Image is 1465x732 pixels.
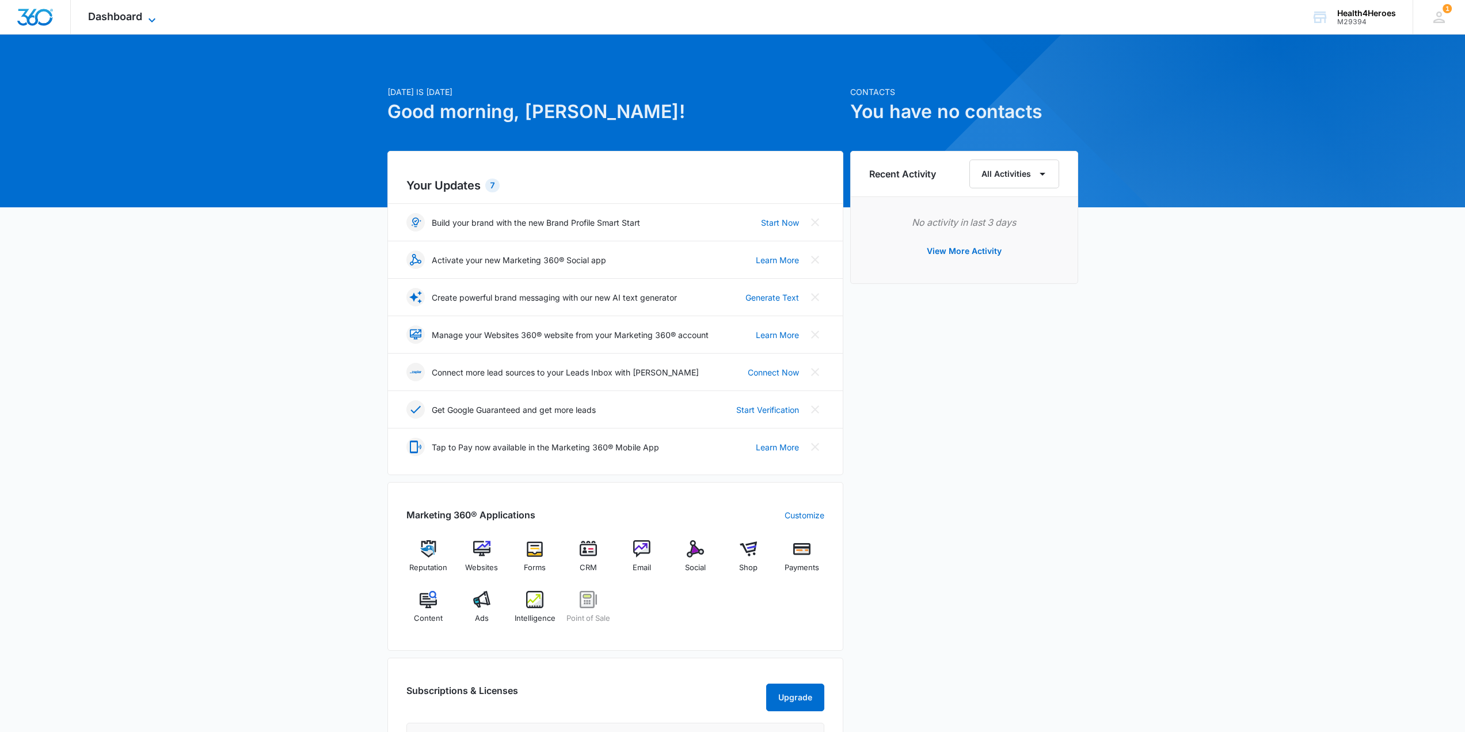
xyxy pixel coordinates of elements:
[850,98,1078,126] h1: You have no contacts
[406,508,535,522] h2: Marketing 360® Applications
[1443,4,1452,13] div: notifications count
[869,215,1059,229] p: No activity in last 3 days
[969,160,1059,188] button: All Activities
[524,562,546,574] span: Forms
[780,540,824,582] a: Payments
[459,540,504,582] a: Websites
[806,438,824,456] button: Close
[409,562,447,574] span: Reputation
[566,613,610,624] span: Point of Sale
[806,213,824,232] button: Close
[766,684,824,711] button: Upgrade
[806,251,824,269] button: Close
[1443,4,1452,13] span: 1
[432,254,606,266] p: Activate your new Marketing 360® Social app
[850,86,1078,98] p: Contacts
[387,86,843,98] p: [DATE] is [DATE]
[387,98,843,126] h1: Good morning, [PERSON_NAME]!
[736,404,799,416] a: Start Verification
[756,441,799,453] a: Learn More
[580,562,597,574] span: CRM
[465,562,498,574] span: Websites
[748,366,799,378] a: Connect Now
[414,613,443,624] span: Content
[406,177,824,194] h2: Your Updates
[756,329,799,341] a: Learn More
[406,684,518,707] h2: Subscriptions & Licenses
[726,540,771,582] a: Shop
[432,404,596,416] p: Get Google Guaranteed and get more leads
[566,591,611,632] a: Point of Sale
[620,540,664,582] a: Email
[1337,9,1396,18] div: account name
[459,591,504,632] a: Ads
[406,540,451,582] a: Reputation
[739,562,758,574] span: Shop
[513,591,557,632] a: Intelligence
[513,540,557,582] a: Forms
[88,10,142,22] span: Dashboard
[432,291,677,304] p: Create powerful brand messaging with our new AI text generator
[745,291,799,304] a: Generate Text
[633,562,651,574] span: Email
[761,217,799,229] a: Start Now
[475,613,489,624] span: Ads
[785,509,824,521] a: Customize
[685,562,706,574] span: Social
[869,167,936,181] h6: Recent Activity
[806,363,824,381] button: Close
[673,540,717,582] a: Social
[785,562,819,574] span: Payments
[432,329,709,341] p: Manage your Websites 360® website from your Marketing 360® account
[432,217,640,229] p: Build your brand with the new Brand Profile Smart Start
[406,591,451,632] a: Content
[515,613,555,624] span: Intelligence
[756,254,799,266] a: Learn More
[432,366,699,378] p: Connect more lead sources to your Leads Inbox with [PERSON_NAME]
[806,288,824,306] button: Close
[915,237,1013,265] button: View More Activity
[806,400,824,419] button: Close
[1337,18,1396,26] div: account id
[806,325,824,344] button: Close
[485,179,500,192] div: 7
[432,441,659,453] p: Tap to Pay now available in the Marketing 360® Mobile App
[566,540,611,582] a: CRM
